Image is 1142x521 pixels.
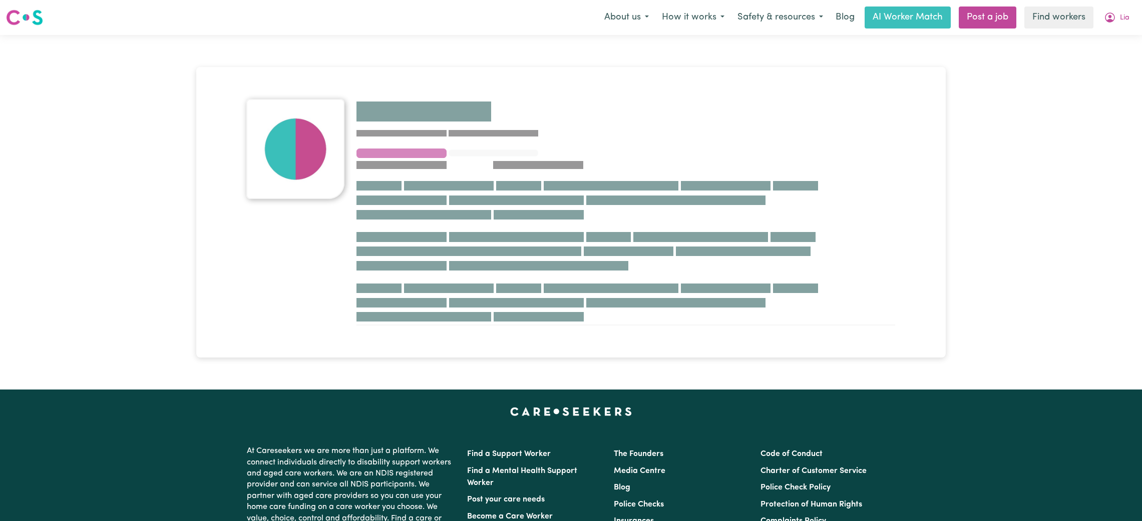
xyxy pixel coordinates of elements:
a: AI Worker Match [865,6,951,28]
a: The Founders [614,450,663,458]
a: Blog [614,483,630,491]
a: Find a Mental Health Support Worker [467,467,577,487]
a: Code of Conduct [760,450,823,458]
a: Become a Care Worker [467,512,553,520]
button: How it works [655,7,731,28]
a: Post your care needs [467,495,545,503]
a: Police Check Policy [760,483,831,491]
a: Police Checks [614,500,664,508]
a: Find a Support Worker [467,450,551,458]
a: Careseekers home page [510,407,632,415]
a: Find workers [1024,6,1093,28]
span: Lia [1120,12,1129,23]
a: Careseekers logo [6,6,43,29]
button: About us [598,7,655,28]
img: Careseekers logo [6,8,43,26]
a: Post a job [959,6,1016,28]
a: Blog [830,6,861,28]
a: Protection of Human Rights [760,500,862,508]
button: Safety & resources [731,7,830,28]
a: Charter of Customer Service [760,467,867,475]
button: My Account [1097,7,1136,28]
a: Media Centre [614,467,665,475]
